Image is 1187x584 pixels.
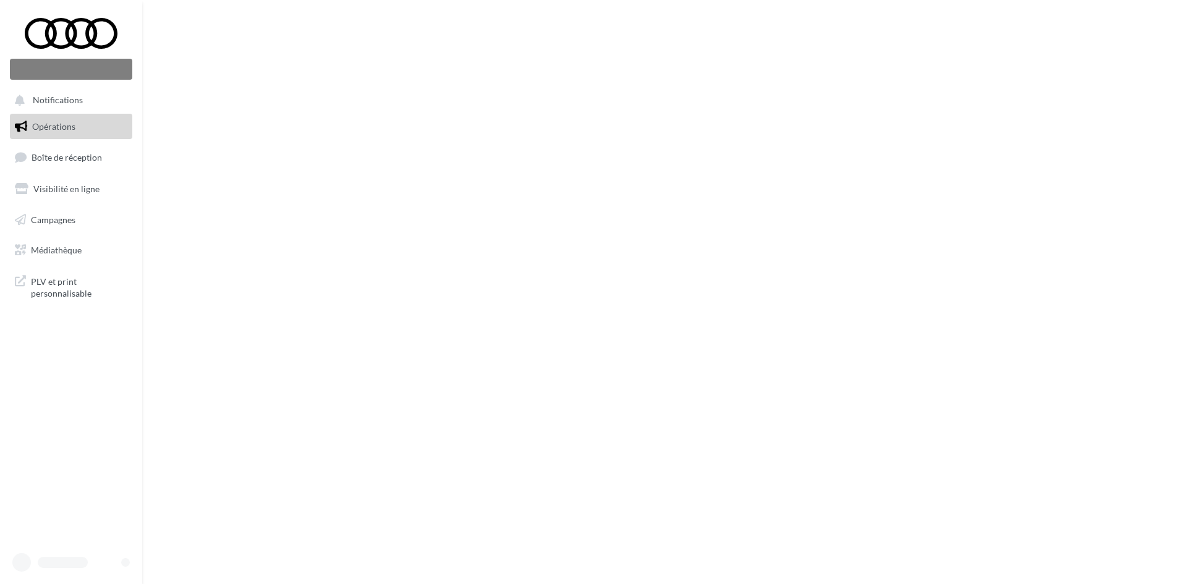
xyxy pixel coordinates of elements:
span: Opérations [32,121,75,132]
span: PLV et print personnalisable [31,273,127,300]
a: Boîte de réception [7,144,135,171]
span: Visibilité en ligne [33,184,100,194]
div: Nouvelle campagne [10,59,132,80]
span: Campagnes [31,214,75,224]
span: Médiathèque [31,245,82,255]
a: Médiathèque [7,237,135,263]
a: Opérations [7,114,135,140]
a: PLV et print personnalisable [7,268,135,305]
span: Boîte de réception [32,152,102,163]
a: Visibilité en ligne [7,176,135,202]
a: Campagnes [7,207,135,233]
span: Notifications [33,95,83,106]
